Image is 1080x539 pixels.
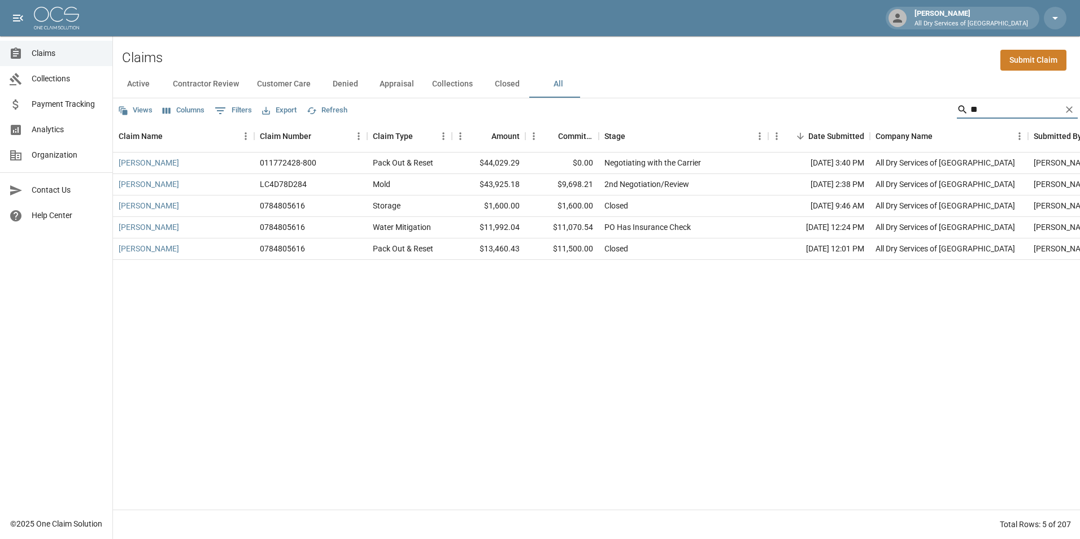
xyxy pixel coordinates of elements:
img: ocs-logo-white-transparent.png [34,7,79,29]
div: Committed Amount [558,120,593,152]
div: dynamic tabs [113,71,1080,98]
div: Storage [373,200,400,211]
div: $43,925.18 [452,174,525,195]
div: Committed Amount [525,120,599,152]
a: Submit Claim [1000,50,1066,71]
button: Export [259,102,299,119]
div: Claim Name [113,120,254,152]
div: 0784805616 [260,200,305,211]
button: Contractor Review [164,71,248,98]
div: All Dry Services of Atlanta [876,221,1015,233]
a: [PERSON_NAME] [119,200,179,211]
h2: Claims [122,50,163,66]
button: Views [115,102,155,119]
button: Menu [452,128,469,145]
a: [PERSON_NAME] [119,179,179,190]
div: Search [957,101,1078,121]
div: Closed [604,243,628,254]
div: $44,029.29 [452,153,525,174]
div: Pack Out & Reset [373,243,433,254]
div: Pack Out & Reset [373,157,433,168]
div: $11,500.00 [525,238,599,260]
div: $13,460.43 [452,238,525,260]
a: [PERSON_NAME] [119,243,179,254]
button: Collections [423,71,482,98]
button: All [533,71,583,98]
div: Claim Name [119,120,163,152]
a: [PERSON_NAME] [119,157,179,168]
div: 0784805616 [260,221,305,233]
span: Payment Tracking [32,98,103,110]
div: $11,070.54 [525,217,599,238]
div: [DATE] 9:46 AM [768,195,870,217]
a: [PERSON_NAME] [119,221,179,233]
button: Denied [320,71,371,98]
div: Closed [604,200,628,211]
div: © 2025 One Claim Solution [10,518,102,529]
div: [DATE] 2:38 PM [768,174,870,195]
div: $11,992.04 [452,217,525,238]
button: Menu [525,128,542,145]
button: Sort [311,128,327,144]
button: Sort [933,128,948,144]
button: Clear [1061,101,1078,118]
div: Claim Number [260,120,311,152]
button: Menu [768,128,785,145]
button: Sort [542,128,558,144]
div: Stage [604,120,625,152]
p: All Dry Services of [GEOGRAPHIC_DATA] [914,19,1028,29]
button: Show filters [212,102,255,120]
div: Total Rows: 5 of 207 [1000,519,1071,530]
div: All Dry Services of Atlanta [876,179,1015,190]
button: Refresh [304,102,350,119]
span: Collections [32,73,103,85]
span: Contact Us [32,184,103,196]
button: Select columns [160,102,207,119]
div: Date Submitted [808,120,864,152]
span: Analytics [32,124,103,136]
span: Organization [32,149,103,161]
button: Menu [1011,128,1028,145]
div: Date Submitted [768,120,870,152]
button: Appraisal [371,71,423,98]
div: 011772428-800 [260,157,316,168]
div: [PERSON_NAME] [910,8,1033,28]
div: [DATE] 3:40 PM [768,153,870,174]
div: $9,698.21 [525,174,599,195]
button: Sort [792,128,808,144]
div: $0.00 [525,153,599,174]
button: Sort [476,128,491,144]
div: [DATE] 12:24 PM [768,217,870,238]
button: Closed [482,71,533,98]
div: Amount [452,120,525,152]
div: All Dry Services of Atlanta [876,200,1015,211]
div: Negotiating with the Carrier [604,157,701,168]
button: Menu [237,128,254,145]
button: open drawer [7,7,29,29]
div: Stage [599,120,768,152]
div: Mold [373,179,390,190]
button: Menu [350,128,367,145]
div: LC4D78D284 [260,179,307,190]
div: All Dry Services of Atlanta [876,157,1015,168]
div: [DATE] 12:01 PM [768,238,870,260]
div: $1,600.00 [525,195,599,217]
div: Company Name [870,120,1028,152]
button: Active [113,71,164,98]
div: All Dry Services of Atlanta [876,243,1015,254]
div: 2nd Negotiation/Review [604,179,689,190]
button: Menu [435,128,452,145]
button: Sort [413,128,429,144]
div: 0784805616 [260,243,305,254]
div: Amount [491,120,520,152]
button: Customer Care [248,71,320,98]
button: Menu [751,128,768,145]
button: Sort [163,128,178,144]
div: Company Name [876,120,933,152]
div: Claim Number [254,120,367,152]
span: Help Center [32,210,103,221]
button: Sort [625,128,641,144]
div: PO Has Insurance Check [604,221,691,233]
div: Claim Type [367,120,452,152]
div: Claim Type [373,120,413,152]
